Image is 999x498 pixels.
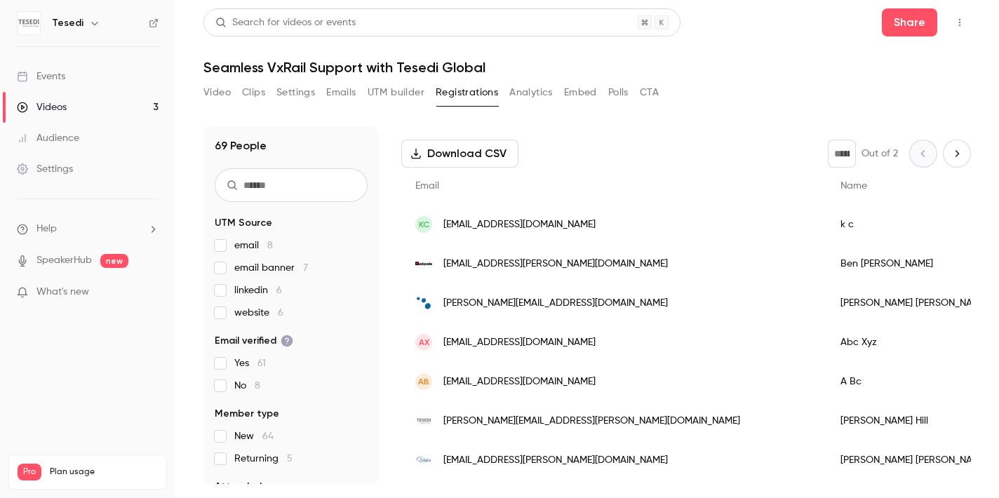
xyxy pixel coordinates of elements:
[234,261,308,275] span: email banner
[608,81,629,104] button: Polls
[257,358,266,368] span: 61
[861,147,898,161] p: Out of 2
[215,334,293,348] span: Email verified
[262,431,274,441] span: 64
[36,222,57,236] span: Help
[418,375,429,388] span: AB
[278,308,283,318] span: 6
[17,222,159,236] li: help-dropdown-opener
[234,306,283,320] span: website
[36,253,92,268] a: SpeakerHub
[276,285,282,295] span: 6
[276,81,315,104] button: Settings
[943,140,971,168] button: Next page
[415,295,432,311] img: supportwarehouse.com
[17,100,67,114] div: Videos
[443,296,668,311] span: [PERSON_NAME][EMAIL_ADDRESS][DOMAIN_NAME]
[443,335,596,350] span: [EMAIL_ADDRESS][DOMAIN_NAME]
[215,216,272,230] span: UTM Source
[17,162,73,176] div: Settings
[419,218,429,231] span: kc
[415,181,439,191] span: Email
[203,81,231,104] button: Video
[443,414,740,429] span: [PERSON_NAME][EMAIL_ADDRESS][PERSON_NAME][DOMAIN_NAME]
[142,286,159,299] iframe: Noticeable Trigger
[100,254,128,268] span: new
[443,453,668,468] span: [EMAIL_ADDRESS][PERSON_NAME][DOMAIN_NAME]
[401,140,518,168] button: Download CSV
[203,59,971,76] h1: Seamless VxRail Support with Tesedi Global
[303,263,308,273] span: 7
[415,452,432,469] img: zeiders.com
[640,81,659,104] button: CTA
[840,181,867,191] span: Name
[215,407,279,421] span: Member type
[415,255,432,272] img: bodycote.com
[443,375,596,389] span: [EMAIL_ADDRESS][DOMAIN_NAME]
[234,238,273,253] span: email
[234,452,293,466] span: Returning
[242,81,265,104] button: Clips
[368,81,424,104] button: UTM builder
[17,69,65,83] div: Events
[18,12,40,34] img: Tesedi
[50,466,158,478] span: Plan usage
[18,464,41,480] span: Pro
[443,217,596,232] span: [EMAIL_ADDRESS][DOMAIN_NAME]
[419,336,429,349] span: AX
[234,283,282,297] span: linkedin
[255,381,260,391] span: 8
[234,379,260,393] span: No
[948,11,971,34] button: Top Bar Actions
[36,285,89,300] span: What's new
[234,429,274,443] span: New
[436,81,498,104] button: Registrations
[326,81,356,104] button: Emails
[52,16,83,30] h6: Tesedi
[882,8,937,36] button: Share
[287,454,293,464] span: 5
[509,81,553,104] button: Analytics
[17,131,79,145] div: Audience
[443,257,668,271] span: [EMAIL_ADDRESS][PERSON_NAME][DOMAIN_NAME]
[564,81,597,104] button: Embed
[215,137,267,154] h1: 69 People
[415,412,432,429] img: tesedi.com
[215,480,262,494] span: Attended
[234,356,266,370] span: Yes
[215,15,356,30] div: Search for videos or events
[267,241,273,250] span: 8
